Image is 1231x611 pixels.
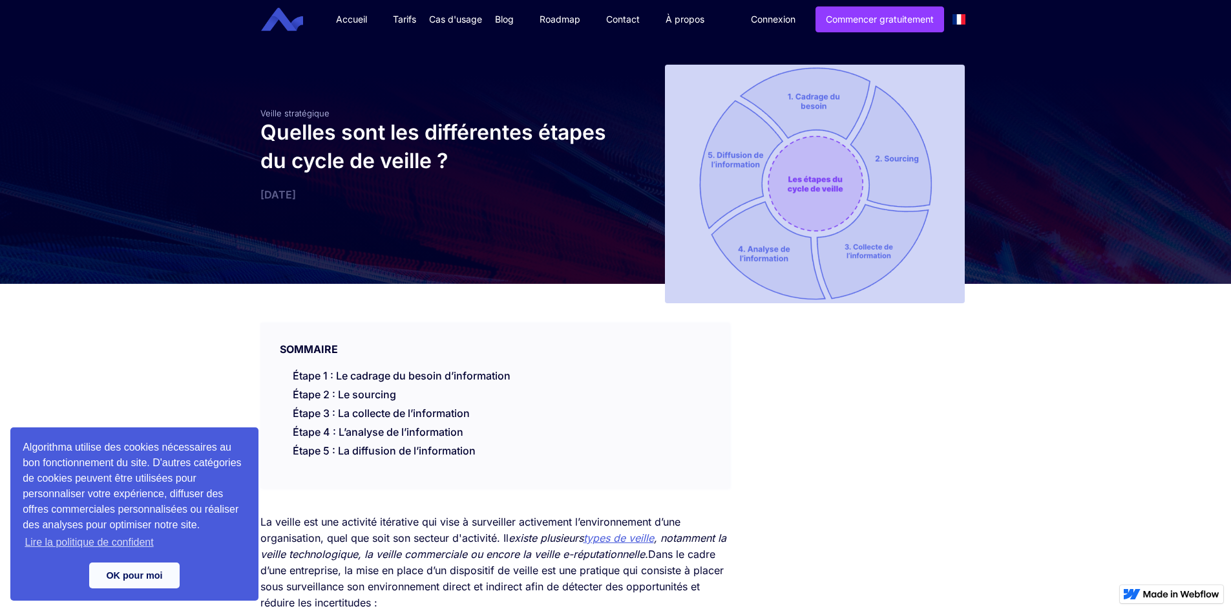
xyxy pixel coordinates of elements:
[260,188,609,201] div: [DATE]
[23,533,156,552] a: learn more about cookies
[293,388,396,401] a: Étape 2 : Le sourcing
[271,8,313,32] a: home
[89,563,180,588] a: dismiss cookie message
[260,323,730,356] div: SOMMAIRE
[509,531,584,544] em: existe plusieurs
[293,369,510,382] a: Étape 1 : Le cadrage du besoin d’information
[260,514,730,611] p: La veille est une activité itérative qui vise à surveiller activement l’environnement d’une organ...
[293,425,463,438] a: Étape 4 : L’analyse de l’information
[1143,590,1219,598] img: Made in Webflow
[293,407,470,420] a: Étape 3 : La collecte de l’information
[260,108,609,118] div: Veille stratégique
[23,440,246,552] span: Algorithma utilise des cookies nécessaires au bon fonctionnement du site. D'autres catégories de ...
[584,531,654,544] a: types de veille
[429,13,482,26] div: Cas d'usage
[293,444,476,457] a: Étape 5 : La diffusion de l’information
[10,427,258,601] div: cookieconsent
[260,531,726,561] em: , notamment la veille technologique, la veille commerciale ou encore la veille e-réputationnelle.
[815,6,944,32] a: Commencer gratuitement
[260,118,609,175] h1: Quelles sont les différentes étapes du cycle de veille ?
[741,7,805,32] a: Connexion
